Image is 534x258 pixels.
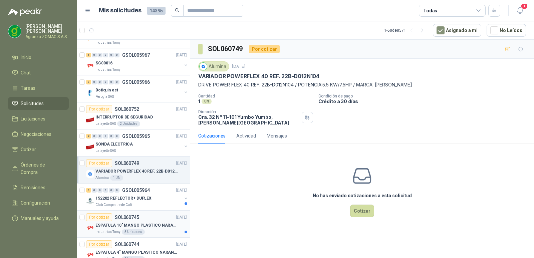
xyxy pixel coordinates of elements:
[8,112,69,125] a: Licitaciones
[8,197,69,209] a: Configuración
[95,222,179,229] p: ESPATULA 10" MANGO PLASTICO NARANJA MARCA TRUPPER
[86,197,94,205] img: Company Logo
[147,7,166,15] span: 14395
[249,45,280,53] div: Por cotizar
[86,134,91,139] div: 2
[21,199,50,207] span: Configuración
[236,132,256,140] div: Actividad
[176,187,187,194] p: [DATE]
[86,159,112,167] div: Por cotizar
[198,109,299,114] p: Dirección
[86,170,94,178] img: Company Logo
[21,161,62,176] span: Órdenes de Compra
[8,66,69,79] a: Chat
[8,25,21,38] img: Company Logo
[176,214,187,221] p: [DATE]
[86,143,94,151] img: Company Logo
[21,146,36,153] span: Cotizar
[487,24,526,37] button: No Leídos
[115,161,139,166] p: SOL060749
[267,132,287,140] div: Mensajes
[514,5,526,17] button: 1
[92,80,97,84] div: 0
[86,89,94,97] img: Company Logo
[176,160,187,167] p: [DATE]
[86,224,94,232] img: Company Logo
[86,240,112,248] div: Por cotizar
[86,105,112,113] div: Por cotizar
[86,80,91,84] div: 3
[198,73,319,80] p: VARIADOR POWERFLEX 40 REF. 22B-D012N104
[21,215,59,222] span: Manuales y ayuda
[95,168,179,175] p: VARIADOR POWERFLEX 40 REF. 22B-D012N104
[103,188,108,193] div: 0
[109,134,114,139] div: 0
[8,181,69,194] a: Remisiones
[95,87,118,93] p: Botiquin oct
[115,215,139,220] p: SOL060745
[103,80,108,84] div: 0
[122,229,145,235] div: 5 Unidades
[21,184,45,191] span: Remisiones
[86,132,189,154] a: 2 0 0 0 0 0 GSOL005965[DATE] Company LogoSONDA ELECTRICALafayette SAS
[8,143,69,156] a: Cotizar
[8,51,69,64] a: Inicio
[198,132,226,140] div: Cotizaciones
[86,78,189,99] a: 3 0 0 0 0 0 GSOL005966[DATE] Company LogoBotiquin octPerugia SAS
[110,175,123,181] div: 1 UN
[350,205,374,217] button: Cotizar
[21,54,31,61] span: Inicio
[176,241,187,248] p: [DATE]
[77,211,190,238] a: Por cotizarSOL060745[DATE] Company LogoESPATULA 10" MANGO PLASTICO NARANJA MARCA TRUPPERIndustria...
[103,134,108,139] div: 0
[97,53,102,57] div: 0
[8,159,69,179] a: Órdenes de Compra
[86,116,94,124] img: Company Logo
[433,24,481,37] button: Asignado a mi
[77,157,190,184] a: Por cotizarSOL060749[DATE] Company LogoVARIADOR POWERFLEX 40 REF. 22B-D012N104Alumina1 UN
[109,53,114,57] div: 0
[95,40,120,45] p: Industrias Tomy
[122,53,150,57] p: GSOL005967
[232,63,245,70] p: [DATE]
[200,63,207,70] img: Company Logo
[95,229,120,235] p: Industrias Tomy
[25,35,69,39] p: Agranza ZOMAC S.A.S.
[198,81,526,88] p: DRIVE POWER FLEX 40 REF. 22B-D012N104 / POTENCIA:5.5 KW/7.5HP / MARCA: [PERSON_NAME]
[117,121,140,126] div: 2 Unidades
[198,94,313,98] p: Cantidad
[92,53,97,57] div: 0
[423,7,437,14] div: Todas
[198,114,299,125] p: Cra. 32 Nº 11-101 Yumbo Yumbo , [PERSON_NAME][GEOGRAPHIC_DATA]
[95,67,120,72] p: Industrias Tomy
[97,80,102,84] div: 0
[21,131,51,138] span: Negociaciones
[114,134,119,139] div: 0
[92,134,97,139] div: 0
[95,249,179,256] p: ESPATULA 4" MANGO PLASTICO NARANJA MARCA TRUPPER
[95,60,112,66] p: SC00016
[318,94,531,98] p: Condición de pago
[95,175,109,181] p: Alumina
[521,3,528,9] span: 1
[95,141,133,148] p: SONDA ELECTRICA
[176,106,187,112] p: [DATE]
[25,24,69,33] p: [PERSON_NAME] [PERSON_NAME]
[114,53,119,57] div: 0
[8,8,42,16] img: Logo peakr
[86,213,112,221] div: Por cotizar
[21,84,35,92] span: Tareas
[384,25,428,36] div: 1 - 50 de 8571
[313,192,412,199] h3: No has enviado cotizaciones a esta solicitud
[202,99,212,104] div: UN
[8,82,69,94] a: Tareas
[95,121,116,126] p: Lafayette SAS
[176,133,187,140] p: [DATE]
[95,94,114,99] p: Perugia SAS
[86,186,189,208] a: 3 0 0 0 0 0 GSOL005964[DATE] Company Logo152202 REFLECTOR+ DUPLEXClub Campestre de Cali
[92,188,97,193] div: 0
[122,188,150,193] p: GSOL005964
[8,128,69,141] a: Negociaciones
[8,97,69,110] a: Solicitudes
[115,242,139,247] p: SOL060744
